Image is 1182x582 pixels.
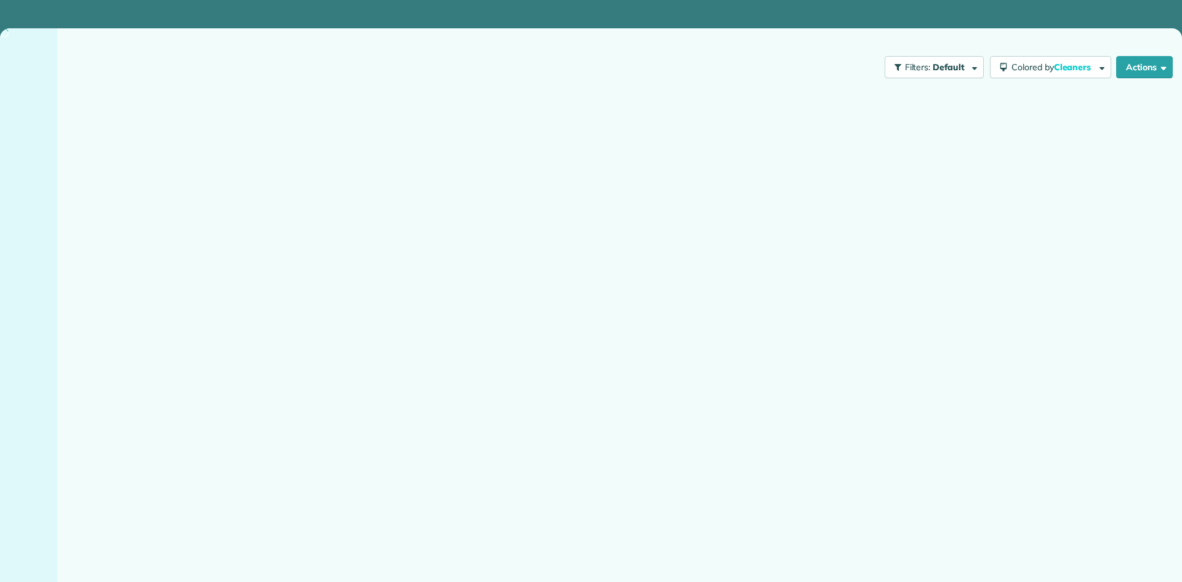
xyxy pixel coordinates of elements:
a: Filters: Default [878,56,984,78]
button: Filters: Default [885,56,984,78]
button: Colored byCleaners [990,56,1111,78]
span: Cleaners [1054,62,1093,73]
button: Actions [1116,56,1173,78]
span: Default [933,62,965,73]
span: Filters: [905,62,931,73]
span: Colored by [1011,62,1095,73]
